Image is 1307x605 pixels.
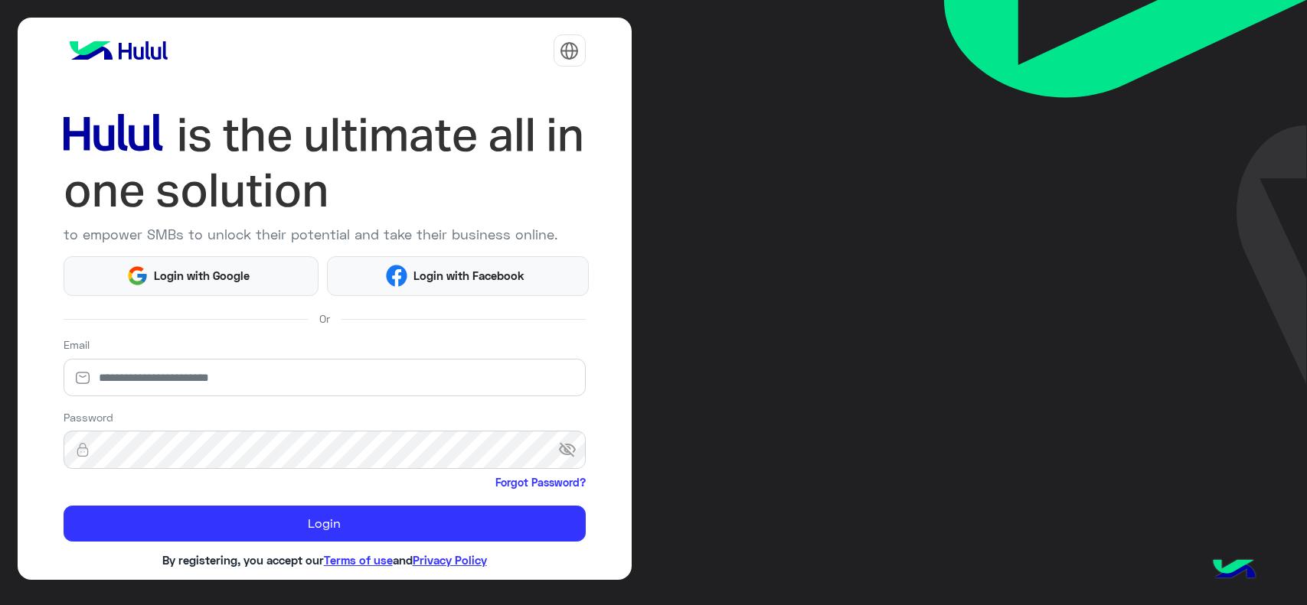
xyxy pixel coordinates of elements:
[64,256,319,296] button: Login with Google
[64,409,113,425] label: Password
[64,578,586,592] h6: If you don’t have an account
[64,224,586,245] p: to empower SMBs to unlock their potential and take their business online.
[64,107,586,219] img: hululLoginTitle_EN.svg
[560,41,579,60] img: tab
[1207,544,1261,597] img: hulul-logo.png
[64,35,174,66] img: logo
[319,311,330,327] span: Or
[64,442,102,457] img: lock
[327,256,588,296] button: Login with Facebook
[384,578,426,592] a: Sign Up
[407,267,530,285] span: Login with Facebook
[64,370,102,385] img: email
[126,265,149,287] img: Google
[495,474,586,490] a: Forgot Password?
[64,506,586,542] button: Login
[386,265,408,287] img: Facebook
[413,553,487,567] a: Privacy Policy
[162,553,324,567] span: By registering, you accept our
[558,436,586,464] span: visibility_off
[149,267,256,285] span: Login with Google
[64,337,90,353] label: Email
[393,553,413,567] span: and
[324,553,393,567] a: Terms of use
